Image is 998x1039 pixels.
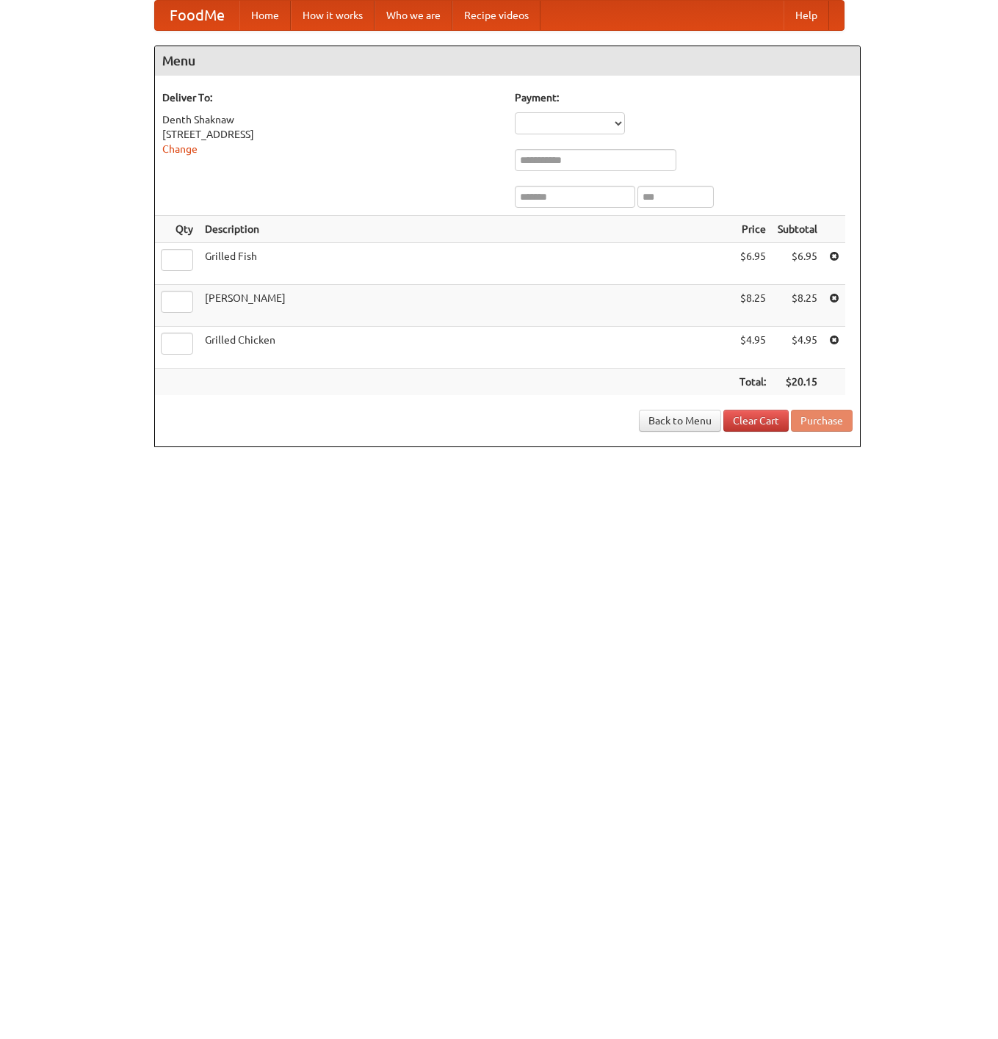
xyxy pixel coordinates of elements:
[772,216,823,243] th: Subtotal
[239,1,291,30] a: Home
[639,410,721,432] a: Back to Menu
[162,127,500,142] div: [STREET_ADDRESS]
[772,243,823,285] td: $6.95
[199,243,734,285] td: Grilled Fish
[734,216,772,243] th: Price
[791,410,853,432] button: Purchase
[734,285,772,327] td: $8.25
[199,216,734,243] th: Description
[452,1,540,30] a: Recipe videos
[772,285,823,327] td: $8.25
[734,243,772,285] td: $6.95
[772,369,823,396] th: $20.15
[734,327,772,369] td: $4.95
[199,327,734,369] td: Grilled Chicken
[162,112,500,127] div: Denth Shaknaw
[155,216,199,243] th: Qty
[162,90,500,105] h5: Deliver To:
[734,369,772,396] th: Total:
[375,1,452,30] a: Who we are
[155,46,860,76] h4: Menu
[291,1,375,30] a: How it works
[199,285,734,327] td: [PERSON_NAME]
[162,143,198,155] a: Change
[772,327,823,369] td: $4.95
[723,410,789,432] a: Clear Cart
[784,1,829,30] a: Help
[155,1,239,30] a: FoodMe
[515,90,853,105] h5: Payment:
